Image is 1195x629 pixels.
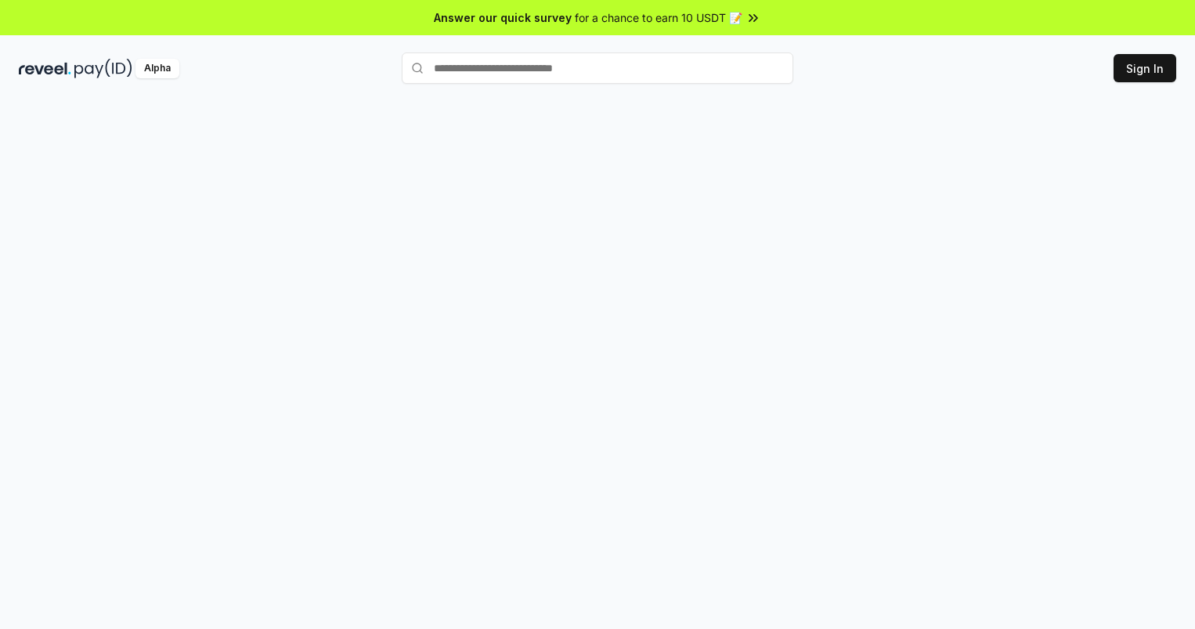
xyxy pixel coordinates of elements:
img: reveel_dark [19,59,71,78]
button: Sign In [1114,54,1176,82]
span: Answer our quick survey [434,9,572,26]
span: for a chance to earn 10 USDT 📝 [575,9,742,26]
div: Alpha [135,59,179,78]
img: pay_id [74,59,132,78]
